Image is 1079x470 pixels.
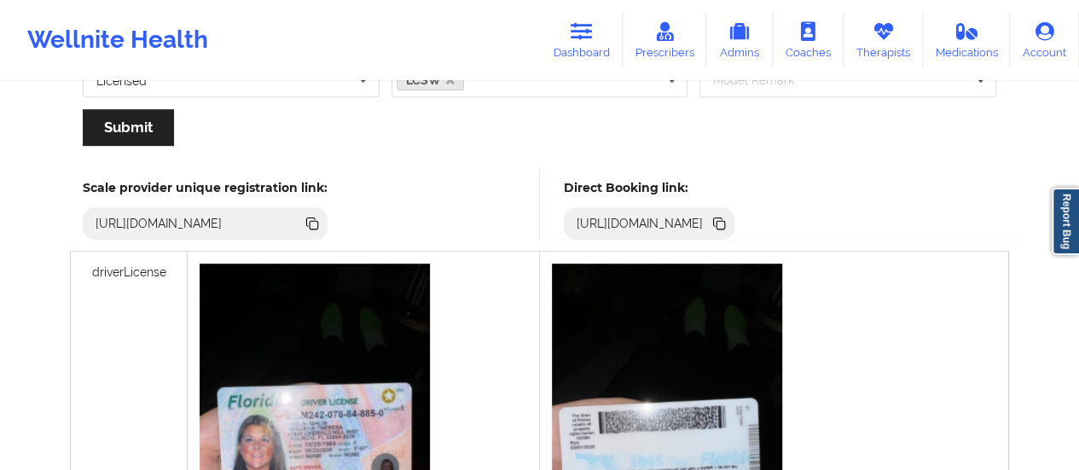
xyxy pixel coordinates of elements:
[1052,188,1079,255] a: Report Bug
[1010,12,1079,68] a: Account
[923,12,1011,68] a: Medications
[89,215,229,232] div: [URL][DOMAIN_NAME]
[564,180,735,195] h5: Direct Booking link:
[83,109,174,146] button: Submit
[541,12,623,68] a: Dashboard
[83,180,328,195] h5: Scale provider unique registration link:
[706,12,773,68] a: Admins
[96,75,147,87] div: Licensed
[844,12,923,68] a: Therapists
[397,70,465,90] a: LCSW
[708,71,818,90] div: Model Remark
[773,12,844,68] a: Coaches
[570,215,711,232] div: [URL][DOMAIN_NAME]
[623,12,707,68] a: Prescribers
